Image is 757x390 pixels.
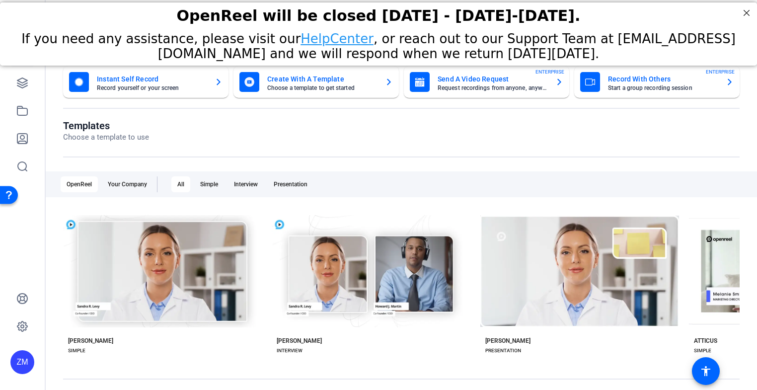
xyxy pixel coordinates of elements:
[63,132,149,143] p: Choose a template to use
[438,85,547,91] mat-card-subtitle: Request recordings from anyone, anywhere
[21,29,736,59] span: If you need any assistance, please visit our , or reach out to our Support Team at [EMAIL_ADDRESS...
[608,73,718,85] mat-card-title: Record With Others
[277,337,322,345] div: [PERSON_NAME]
[63,66,228,98] button: Instant Self RecordRecord yourself or your screen
[485,347,521,355] div: PRESENTATION
[608,85,718,91] mat-card-subtitle: Start a group recording session
[301,29,374,44] a: HelpCenter
[171,176,190,192] div: All
[267,85,377,91] mat-card-subtitle: Choose a template to get started
[63,120,149,132] h1: Templates
[404,66,569,98] button: Send A Video RequestRequest recordings from anyone, anywhereENTERPRISE
[268,176,313,192] div: Presentation
[694,347,711,355] div: SIMPLE
[97,85,207,91] mat-card-subtitle: Record yourself or your screen
[277,347,303,355] div: INTERVIEW
[102,176,153,192] div: Your Company
[68,337,113,345] div: [PERSON_NAME]
[574,66,740,98] button: Record With OthersStart a group recording sessionENTERPRISE
[68,347,85,355] div: SIMPLE
[485,337,530,345] div: [PERSON_NAME]
[233,66,399,98] button: Create With A TemplateChoose a template to get started
[228,176,264,192] div: Interview
[706,68,735,76] span: ENTERPRISE
[694,337,717,345] div: ATTICUS
[535,68,564,76] span: ENTERPRISE
[194,176,224,192] div: Simple
[267,73,377,85] mat-card-title: Create With A Template
[61,176,98,192] div: OpenReel
[10,350,34,374] div: ZM
[438,73,547,85] mat-card-title: Send A Video Request
[700,365,712,377] mat-icon: accessibility
[12,4,745,22] div: OpenReel will be closed [DATE] - [DATE]-[DATE].
[97,73,207,85] mat-card-title: Instant Self Record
